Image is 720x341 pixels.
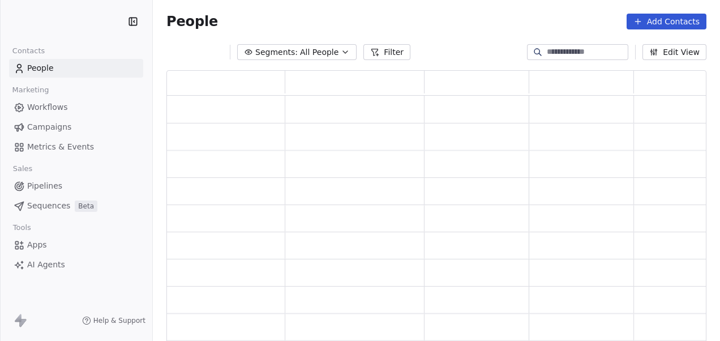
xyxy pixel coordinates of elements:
[642,44,706,60] button: Edit View
[9,59,143,78] a: People
[300,46,338,58] span: All People
[8,160,37,177] span: Sales
[27,239,47,251] span: Apps
[9,255,143,274] a: AI Agents
[82,316,145,325] a: Help & Support
[166,13,218,30] span: People
[9,236,143,254] a: Apps
[75,201,97,212] span: Beta
[27,200,70,212] span: Sequences
[9,197,143,215] a: SequencesBeta
[9,177,143,195] a: Pipelines
[627,14,706,29] button: Add Contacts
[7,82,54,99] span: Marketing
[27,101,68,113] span: Workflows
[363,44,410,60] button: Filter
[93,316,145,325] span: Help & Support
[255,46,298,58] span: Segments:
[27,62,54,74] span: People
[8,219,36,236] span: Tools
[27,259,65,271] span: AI Agents
[9,118,143,137] a: Campaigns
[9,138,143,156] a: Metrics & Events
[9,98,143,117] a: Workflows
[7,42,50,59] span: Contacts
[27,180,62,192] span: Pipelines
[27,141,94,153] span: Metrics & Events
[27,121,71,133] span: Campaigns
